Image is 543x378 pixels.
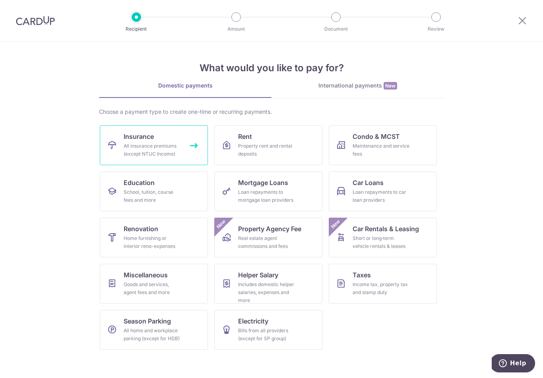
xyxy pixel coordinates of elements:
[214,310,322,350] a: ElectricityBills from all providers (except for SP group)
[124,234,181,250] div: Home furnishing or interior reno-expenses
[353,142,410,158] div: Maintenance and service fees
[238,281,295,304] div: Includes domestic helper salaries, expenses and more
[124,188,181,204] div: School, tuition, course fees and more
[238,234,295,250] div: Real estate agent commissions and fees
[100,218,208,257] a: RenovationHome furnishing or interior reno-expenses
[124,178,155,187] span: Education
[124,316,171,326] span: Season Parking
[124,224,158,234] span: Renovation
[353,234,410,250] div: Short or long‑term vehicle rentals & leases
[353,281,410,296] div: Income tax, property tax and stamp duty
[124,142,181,158] div: All insurance premiums (except NTUC Income)
[329,264,437,304] a: TaxesIncome tax, property tax and stamp duty
[124,327,181,343] div: All home and workplace parking (except for HDB)
[214,125,322,165] a: RentProperty rent and rental deposits
[271,82,444,90] div: International payments
[124,270,168,280] span: Miscellaneous
[407,25,465,33] p: Review
[18,6,35,13] span: Help
[238,327,295,343] div: Bills from all providers (except for SP group)
[238,132,252,141] span: Rent
[329,171,437,211] a: Car LoansLoan repayments to car loan providers
[100,264,208,304] a: MiscellaneousGoods and services, agent fees and more
[384,82,397,90] span: New
[492,354,535,374] iframe: Opens a widget where you can find more information
[99,61,444,75] h4: What would you like to pay for?
[238,142,295,158] div: Property rent and rental deposits
[214,264,322,304] a: Helper SalaryIncludes domestic helper salaries, expenses and more
[238,188,295,204] div: Loan repayments to mortgage loan providers
[353,188,410,204] div: Loan repayments to car loan providers
[214,171,322,211] a: Mortgage LoansLoan repayments to mortgage loan providers
[238,224,301,234] span: Property Agency Fee
[329,125,437,165] a: Condo & MCSTMaintenance and service fees
[215,218,228,231] span: New
[99,82,271,90] div: Domestic payments
[306,25,365,33] p: Document
[353,132,400,141] span: Condo & MCST
[100,171,208,211] a: EducationSchool, tuition, course fees and more
[207,25,266,33] p: Amount
[353,270,371,280] span: Taxes
[16,16,55,25] img: CardUp
[353,224,419,234] span: Car Rentals & Leasing
[124,281,181,296] div: Goods and services, agent fees and more
[100,125,208,165] a: InsuranceAll insurance premiums (except NTUC Income)
[329,218,342,231] span: New
[124,132,154,141] span: Insurance
[238,178,288,187] span: Mortgage Loans
[238,270,278,280] span: Helper Salary
[329,218,437,257] a: Car Rentals & LeasingShort or long‑term vehicle rentals & leasesNew
[100,310,208,350] a: Season ParkingAll home and workplace parking (except for HDB)
[238,316,268,326] span: Electricity
[99,108,444,116] div: Choose a payment type to create one-time or recurring payments.
[353,178,384,187] span: Car Loans
[107,25,166,33] p: Recipient
[214,218,322,257] a: Property Agency FeeReal estate agent commissions and feesNew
